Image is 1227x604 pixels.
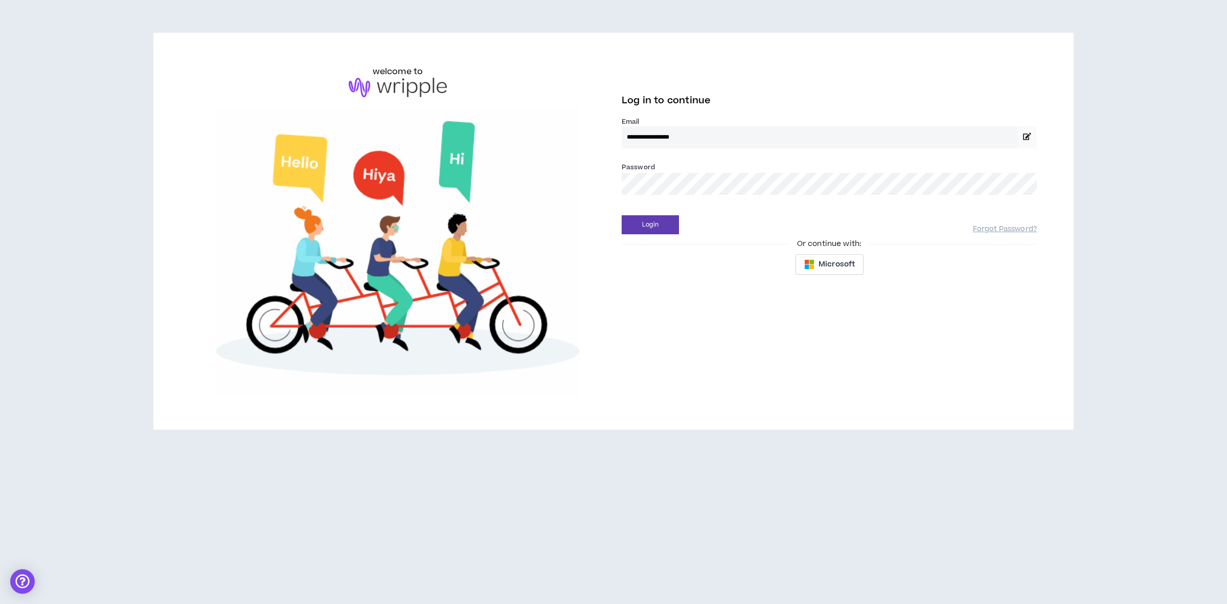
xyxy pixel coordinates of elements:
[10,569,35,594] div: Open Intercom Messenger
[796,254,864,275] button: Microsoft
[973,225,1037,234] a: Forgot Password?
[622,94,711,107] span: Log in to continue
[790,238,869,250] span: Or continue with:
[622,215,679,234] button: Login
[819,259,855,270] span: Microsoft
[373,65,423,78] h6: welcome to
[190,107,605,397] img: Welcome to Wripple
[622,163,655,172] label: Password
[349,78,447,97] img: logo-brand.png
[622,117,1037,126] label: Email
